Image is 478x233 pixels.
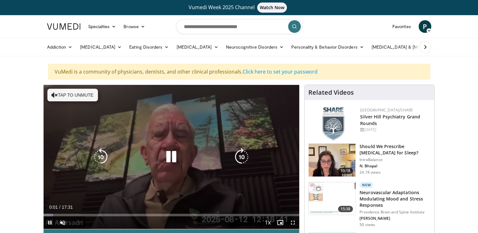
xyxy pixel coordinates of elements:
a: [MEDICAL_DATA] & [MEDICAL_DATA] [368,41,458,53]
h3: Neurovascular Adaptations Modulating Mood and Stress Responses [360,189,431,208]
a: 15:38 New Neurovascular Adaptations Modulating Mood and Stress Responses Providence Brain and Spi... [308,182,431,227]
p: N. Bhopal [360,164,431,169]
a: Vumedi Week 2025 ChannelWatch Now [48,3,430,13]
span: 10:18 [338,168,353,174]
button: Enable picture-in-picture mode [274,216,287,229]
h4: Related Videos [308,89,354,96]
p: IntraBalance [360,157,431,162]
p: 50 views [360,222,375,227]
button: Unmute [56,216,69,229]
a: [MEDICAL_DATA] [172,41,222,53]
a: Favorites [389,20,415,33]
span: 15:38 [338,206,353,212]
p: Providence Brain and Spine Institute [360,210,431,215]
img: 4562edde-ec7e-4758-8328-0659f7ef333d.150x105_q85_crop-smart_upscale.jpg [309,182,355,215]
button: Pause [44,216,56,229]
img: f7087805-6d6d-4f4e-b7c8-917543aa9d8d.150x105_q85_crop-smart_upscale.jpg [309,144,355,176]
p: [PERSON_NAME] [360,216,431,221]
button: Fullscreen [287,216,299,229]
span: 0:01 [49,205,58,210]
video-js: Video Player [44,85,300,229]
a: Addiction [43,41,76,53]
a: 10:18 Should We Prescribe [MEDICAL_DATA] for Sleep? IntraBalance N. Bhopal 24.1K views [308,143,431,177]
a: P [419,20,431,33]
p: 24.1K views [360,170,380,175]
div: [DATE] [360,127,429,133]
span: Watch Now [257,3,287,13]
img: VuMedi Logo [47,23,81,30]
a: [MEDICAL_DATA] [76,41,125,53]
div: VuMedi is a community of physicians, dentists, and other clinical professionals. [48,64,430,80]
a: Personality & Behavior Disorders [287,41,367,53]
p: New [360,182,373,188]
a: Browse [120,20,149,33]
a: Specialties [84,20,120,33]
img: f8aaeb6d-318f-4fcf-bd1d-54ce21f29e87.png.150x105_q85_autocrop_double_scale_upscale_version-0.2.png [322,107,344,140]
input: Search topics, interventions [176,19,302,34]
span: / [59,205,61,210]
h3: Should We Prescribe [MEDICAL_DATA] for Sleep? [360,143,431,156]
a: Click here to set your password [243,68,318,75]
a: Neurocognitive Disorders [222,41,288,53]
a: Eating Disorders [125,41,172,53]
a: Silver Hill Psychiatry Grand Rounds [360,114,420,126]
a: [GEOGRAPHIC_DATA]/SHARE [360,107,413,113]
span: 17:31 [62,205,73,210]
button: Playback Rate [261,216,274,229]
div: Progress Bar [44,214,300,216]
button: Tap to unmute [47,89,98,101]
